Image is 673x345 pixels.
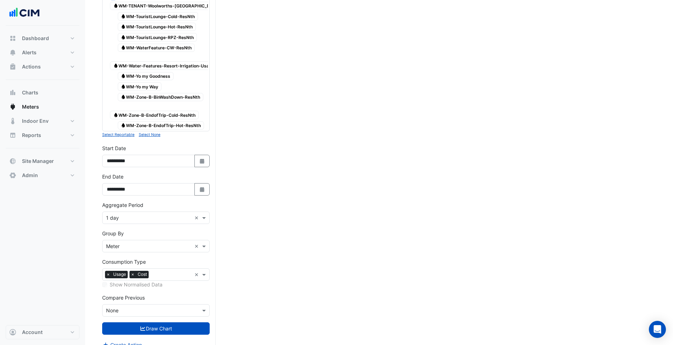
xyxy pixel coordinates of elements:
[9,103,16,110] app-icon: Meters
[22,158,54,165] span: Site Manager
[121,13,126,19] fa-icon: Water
[9,132,16,139] app-icon: Reports
[199,158,205,164] fa-icon: Select Date
[22,63,41,70] span: Actions
[6,154,79,168] button: Site Manager
[22,49,37,56] span: Alerts
[22,132,41,139] span: Reports
[194,214,200,221] span: Clear
[9,117,16,125] app-icon: Indoor Env
[22,103,39,110] span: Meters
[110,2,224,10] span: WM-TENANT-Woolworths-[GEOGRAPHIC_DATA]
[113,63,118,68] fa-icon: Water
[9,6,40,20] img: Company Logo
[129,271,136,278] span: ×
[110,61,217,70] span: WM-Water-Features-Resort-Irrigation-Usage
[102,173,123,180] label: End Date
[118,44,195,52] span: WM-WaterFeature-CW-ResNth
[102,281,210,288] div: Selected meters/streams do not support normalisation
[6,100,79,114] button: Meters
[121,73,126,79] fa-icon: Water
[102,322,210,335] button: Draw Chart
[6,114,79,128] button: Indoor Env
[121,94,126,100] fa-icon: Water
[6,86,79,100] button: Charts
[113,112,118,117] fa-icon: Water
[194,242,200,250] span: Clear
[121,84,126,89] fa-icon: Water
[194,271,200,278] span: Clear
[102,258,146,265] label: Consumption Type
[118,93,204,102] span: WM-Zone-B-BinWashDown-ResNth
[199,186,205,192] fa-icon: Select Date
[22,329,43,336] span: Account
[6,45,79,60] button: Alerts
[649,321,666,338] div: Open Intercom Messenger
[9,158,16,165] app-icon: Site Manager
[102,132,134,137] small: Select Reportable
[6,128,79,142] button: Reports
[102,230,124,237] label: Group By
[102,294,145,301] label: Compare Previous
[136,271,149,278] span: Cost
[118,82,162,91] span: WM-Yo my Way
[110,281,162,288] label: Show Normalised Data
[111,271,128,278] span: Usage
[102,131,134,138] button: Select Reportable
[118,12,198,21] span: WM-TouristLounge-Cold-ResNth
[118,121,204,130] span: WM-Zone-B-EndofTrip-Hot-ResNth
[102,201,143,209] label: Aggregate Period
[139,131,160,138] button: Select None
[118,72,174,81] span: WM-Yo my Goodness
[139,132,160,137] small: Select None
[6,168,79,182] button: Admin
[6,325,79,339] button: Account
[121,123,126,128] fa-icon: Water
[22,35,49,42] span: Dashboard
[9,49,16,56] app-icon: Alerts
[9,35,16,42] app-icon: Dashboard
[22,172,38,179] span: Admin
[118,33,197,42] span: WM-TouristLounge-RPZ-ResNth
[121,45,126,50] fa-icon: Water
[22,89,38,96] span: Charts
[110,111,199,119] span: WM-Zone-B-EndofTrip-Cold-ResNth
[113,3,118,9] fa-icon: Water
[118,23,196,31] span: WM-TouristLounge-Hot-ResNth
[121,24,126,29] fa-icon: Water
[9,172,16,179] app-icon: Admin
[102,144,126,152] label: Start Date
[9,89,16,96] app-icon: Charts
[6,60,79,74] button: Actions
[121,34,126,40] fa-icon: Water
[105,271,111,278] span: ×
[22,117,49,125] span: Indoor Env
[6,31,79,45] button: Dashboard
[9,63,16,70] app-icon: Actions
